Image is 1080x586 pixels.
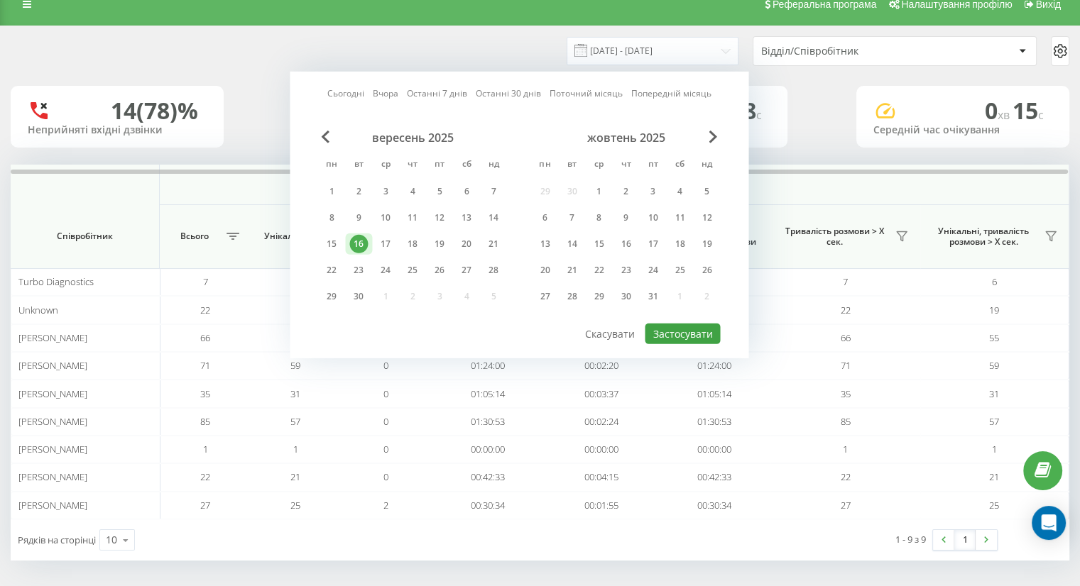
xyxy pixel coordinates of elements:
div: вт 30 вер 2025 р. [345,286,372,307]
span: 22 [841,470,851,483]
div: Відділ/Співробітник [761,45,931,57]
span: Previous Month [321,131,329,143]
div: 25 [403,261,422,280]
div: 30 [616,287,635,306]
div: 12 [430,209,449,227]
div: нд 26 жовт 2025 р. [693,260,720,281]
div: 30 [349,287,368,306]
div: пт 3 жовт 2025 р. [639,181,666,202]
div: 28 [562,287,581,306]
span: 31 [290,387,300,400]
td: 00:30:34 [658,492,770,519]
div: пн 8 вер 2025 р. [318,207,345,228]
div: пт 10 жовт 2025 р. [639,207,666,228]
span: Тривалість розмови > Х сек. [778,226,891,248]
div: сб 20 вер 2025 р. [453,233,480,255]
div: нд 5 жовт 2025 р. [693,181,720,202]
div: сб 27 вер 2025 р. [453,260,480,281]
div: ср 29 жовт 2025 р. [585,286,612,307]
span: 66 [841,331,851,344]
span: [PERSON_NAME] [18,331,87,344]
div: 18 [670,235,689,253]
div: ср 22 жовт 2025 р. [585,260,612,281]
div: вт 23 вер 2025 р. [345,260,372,281]
div: вт 14 жовт 2025 р. [558,233,585,255]
div: ср 15 жовт 2025 р. [585,233,612,255]
span: Рядків на сторінці [18,534,96,546]
span: 25 [989,499,999,512]
a: Попередній місяць [631,87,711,100]
span: 66 [200,331,210,344]
div: ср 8 жовт 2025 р. [585,207,612,228]
span: 59 [290,359,300,372]
div: Open Intercom Messenger [1032,506,1066,540]
div: 5 [697,182,716,201]
div: 7 [484,182,503,201]
div: 9 [616,209,635,227]
div: ср 1 жовт 2025 р. [585,181,612,202]
td: 00:04:15 [545,463,658,491]
div: Середній час очікування [873,124,1052,136]
div: пт 31 жовт 2025 р. [639,286,666,307]
div: пт 12 вер 2025 р. [426,207,453,228]
td: 01:24:00 [658,352,770,380]
div: пн 27 жовт 2025 р. [531,286,558,307]
td: 00:02:20 [545,352,658,380]
div: сб 18 жовт 2025 р. [666,233,693,255]
div: 6 [535,209,554,227]
div: ср 24 вер 2025 р. [372,260,399,281]
td: 00:03:37 [545,380,658,407]
span: 27 [200,499,210,512]
div: 20 [457,235,476,253]
div: 15 [589,235,608,253]
div: 11 [670,209,689,227]
div: вт 2 вер 2025 р. [345,181,372,202]
span: [PERSON_NAME] [18,415,87,428]
div: 1 [322,182,341,201]
span: 0 [383,470,388,483]
span: 35 [841,387,851,400]
div: 4 [670,182,689,201]
span: Turbo Diagnostics [18,275,94,288]
div: 14 (78)% [111,97,198,124]
div: 16 [616,235,635,253]
abbr: п’ятниця [642,155,663,176]
td: 00:02:24 [545,408,658,436]
div: 12 [697,209,716,227]
abbr: п’ятниця [429,155,450,176]
span: 31 [989,387,999,400]
div: 9 [349,209,368,227]
abbr: четвер [402,155,423,176]
div: 21 [484,235,503,253]
div: нд 7 вер 2025 р. [480,181,507,202]
span: Унікальні, тривалість розмови > Х сек. [927,226,1040,248]
div: вт 28 жовт 2025 р. [558,286,585,307]
abbr: субота [456,155,477,176]
div: нд 14 вер 2025 р. [480,207,507,228]
span: Унікальні [258,231,312,242]
div: 4 [403,182,422,201]
span: 7 [843,275,848,288]
div: 31 [643,287,662,306]
div: чт 30 жовт 2025 р. [612,286,639,307]
td: 00:30:34 [432,492,545,519]
td: 01:05:14 [432,380,545,407]
span: 85 [841,415,851,428]
span: 0 [383,415,388,428]
abbr: четвер [615,155,636,176]
span: 21 [290,470,300,483]
div: 18 [403,235,422,253]
div: ср 3 вер 2025 р. [372,181,399,202]
div: 16 [349,235,368,253]
div: сб 13 вер 2025 р. [453,207,480,228]
div: 14 [484,209,503,227]
a: 1 [954,530,976,550]
span: 1 [992,443,997,455]
span: Всі дзвінки [212,179,1017,190]
div: ср 10 вер 2025 р. [372,207,399,228]
div: 26 [697,261,716,280]
span: 19 [989,304,999,316]
div: сб 25 жовт 2025 р. [666,260,693,281]
div: 11 [403,209,422,227]
span: Всього [167,231,222,242]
